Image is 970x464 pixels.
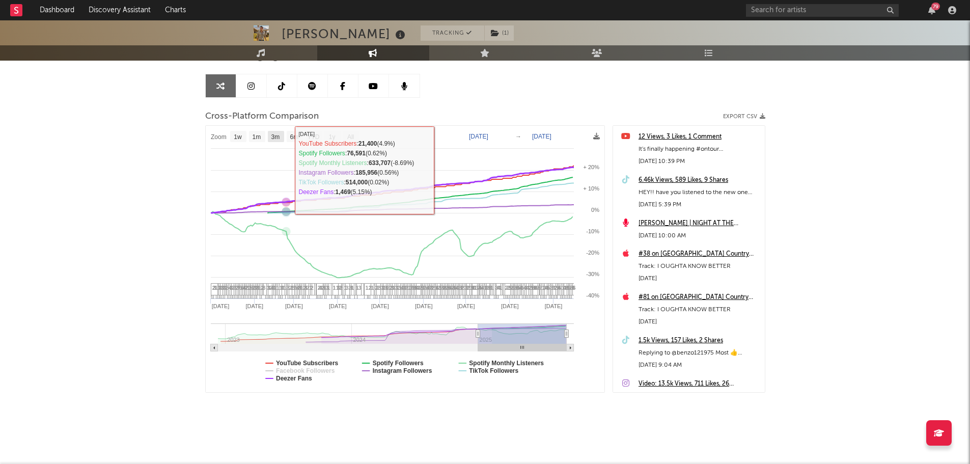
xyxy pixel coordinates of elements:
span: 23 [529,285,535,291]
text: [DATE] [211,303,229,309]
span: 2 [375,285,378,291]
span: ( 1 ) [484,25,514,41]
div: [DATE] 4:58 PM [639,390,760,402]
text: YTD [307,133,319,141]
text: + 10% [583,185,599,192]
span: 4 [497,285,500,291]
text: -20% [586,250,599,256]
span: 3 [550,285,553,291]
span: 20 [569,285,575,291]
span: 4 [271,285,274,291]
span: 11 [468,285,475,291]
text: -30% [586,271,599,277]
div: [DATE] 10:00 AM [639,230,760,242]
text: [DATE] [414,303,432,309]
text: Spotify Monthly Listeners [469,360,544,367]
text: [DATE] [285,303,303,309]
span: 3 [326,285,329,291]
span: 15 [412,285,418,291]
div: Replying to @benzo121975 Most 👍 comment on my last vid!! I OUGHTA KNOW BETTER out now!! [639,347,760,359]
text: [DATE] [544,303,562,309]
a: 6.46k Views, 589 Likes, 9 Shares [639,174,760,186]
div: [DATE] 5:39 PM [639,199,760,211]
a: [PERSON_NAME] | NIGHT AT THE [GEOGRAPHIC_DATA] | [DATE] [639,217,760,230]
text: TikTok Followers [469,367,518,374]
a: Video: 13.5k Views, 711 Likes, 26 Comments [639,378,760,390]
input: Search for artists [746,4,899,17]
span: 3 [358,285,362,291]
span: 1 [280,285,283,291]
span: 1 [276,285,280,291]
span: 4 [498,285,501,291]
span: 2 [369,285,372,291]
div: It's finally happening #ontour #countrymusic #countryartist #touring #concerts #[GEOGRAPHIC_DATA]... [639,143,760,155]
span: 4 [229,285,232,291]
span: 1 [344,285,347,291]
button: Export CSV [723,114,765,120]
span: 2 [505,285,508,291]
span: 4 [546,285,549,291]
a: 1.5k Views, 157 Likes, 2 Shares [639,335,760,347]
span: 3 [381,285,384,291]
text: + 20% [583,164,599,170]
a: #38 on [GEOGRAPHIC_DATA] Country Top 200 [639,248,760,260]
span: 3 [287,285,290,291]
a: 12 Views, 3 Likes, 1 Comment [639,131,760,143]
text: [DATE] [469,133,488,140]
span: 4 [243,285,246,291]
button: 79 [928,6,935,14]
span: 4 [558,285,561,291]
text: -40% [586,292,599,298]
text: 0% [591,207,599,213]
span: 1 [333,285,336,291]
text: 1w [234,133,242,141]
text: Zoom [211,133,227,141]
text: -10% [586,228,599,234]
span: 1 [309,285,312,291]
span: 1 [542,285,545,291]
text: [DATE] [532,133,551,140]
text: Deezer Fans [276,375,312,382]
div: [DATE] 9:04 AM [639,359,760,371]
text: Instagram Followers [372,367,432,374]
span: 2 [349,285,352,291]
text: All [347,133,353,141]
button: Tracking [421,25,484,41]
span: 4 [426,285,429,291]
text: 1m [252,133,261,141]
div: Track: I OUGHTA KNOW BETTER [639,260,760,272]
span: 4 [456,285,459,291]
span: 1 [336,285,339,291]
text: [DATE] [501,303,518,309]
span: 1 [562,285,565,291]
span: 3 [217,285,220,291]
div: HEY!! have you listened to the new one yet!! ❓ [639,186,760,199]
button: (1) [485,25,514,41]
div: 79 [931,3,940,10]
span: 1 [484,285,487,291]
div: [DATE] [639,316,760,328]
span: 3 [464,285,467,291]
text: [DATE] [457,303,475,309]
div: [DATE] 10:39 PM [639,155,760,168]
text: [DATE] [371,303,389,309]
text: YouTube Subscribers [276,360,339,367]
span: 1 [366,285,369,291]
span: 4 [401,285,404,291]
span: 4 [319,285,322,291]
span: 2 [390,285,393,291]
span: 4 [417,285,420,291]
text: 3m [271,133,280,141]
div: [PERSON_NAME] [282,25,408,42]
text: Facebook Followers [276,367,335,374]
span: 4 [296,285,299,291]
div: Track: I OUGHTA KNOW BETTER [639,304,760,316]
span: 2 [303,285,307,291]
a: #81 on [GEOGRAPHIC_DATA] Country Top 200 [639,291,760,304]
text: 6m [290,133,298,141]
